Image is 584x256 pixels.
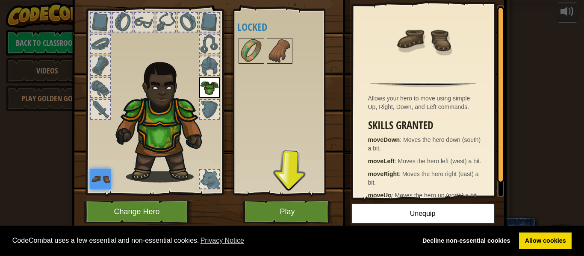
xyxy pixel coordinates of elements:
[368,120,483,131] h3: Skills Granted
[237,21,338,32] h4: Locked
[519,232,572,250] a: allow cookies
[368,171,479,186] span: Moves the hero right (east) a bit.
[392,192,395,199] span: :
[395,12,451,67] img: portrait.png
[84,200,192,224] button: Change Hero
[239,39,263,63] img: portrait.png
[199,234,246,247] a: learn more about cookies
[12,234,410,247] span: CodeCombat uses a few essential and non-essential cookies.
[199,77,220,98] img: portrait.png
[368,192,392,199] strong: moveUp
[399,171,402,177] span: :
[370,82,476,87] img: hr.png
[268,39,292,63] img: portrait.png
[416,232,516,250] a: deny cookies
[395,158,398,165] span: :
[368,158,395,165] strong: moveLeft
[351,203,495,224] button: Unequip
[398,158,481,165] span: Moves the hero left (west) a bit.
[112,57,217,182] img: Gordon_Stalwart_Hair.png
[368,171,399,177] strong: moveRight
[368,136,400,143] strong: moveDown
[400,136,403,143] span: :
[395,192,478,199] span: Moves the hero up (north) a bit.
[368,136,481,152] span: Moves the hero down (south) a bit.
[90,169,111,189] img: portrait.png
[368,94,483,111] div: Allows your hero to move using simple Up, Right, Down, and Left commands.
[243,200,332,224] button: Play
